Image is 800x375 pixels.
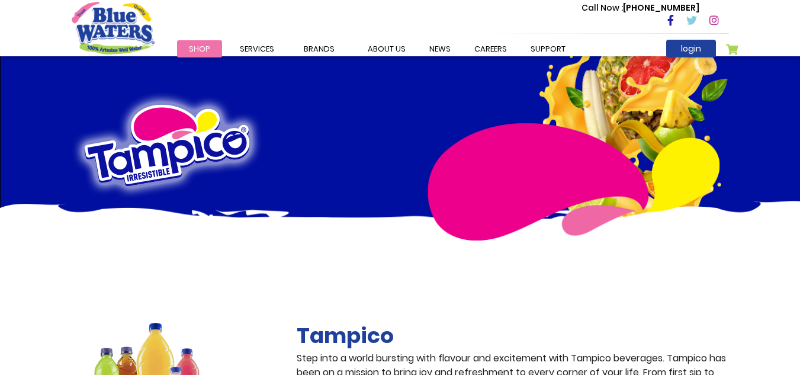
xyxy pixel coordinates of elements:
h2: Tampico [297,323,729,348]
a: support [519,40,577,57]
a: News [417,40,462,57]
span: Brands [304,43,335,55]
a: store logo [72,2,155,54]
a: about us [356,40,417,57]
p: [PHONE_NUMBER] [581,2,699,14]
span: Services [240,43,274,55]
a: careers [462,40,519,57]
span: Shop [189,43,210,55]
a: login [666,40,716,57]
span: Call Now : [581,2,623,14]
